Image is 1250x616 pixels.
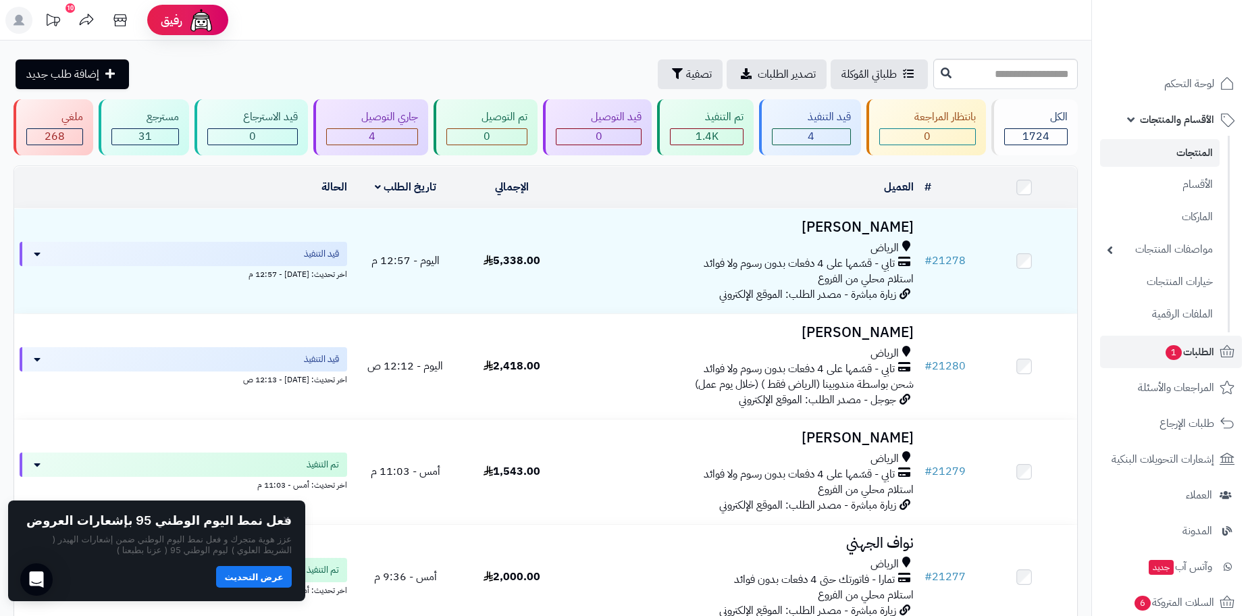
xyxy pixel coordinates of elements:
[188,7,215,34] img: ai-face.png
[696,128,719,145] span: 1.4K
[925,358,932,374] span: #
[1100,235,1220,264] a: مواصفات المنتجات
[925,463,966,480] a: #21279
[20,477,347,491] div: اخر تحديث: أمس - 11:03 م
[756,99,863,155] a: قيد التنفيذ 4
[374,569,437,585] span: أمس - 9:36 م
[36,7,70,37] a: تحديثات المنصة
[216,566,292,588] button: عرض التحديث
[570,536,913,551] h3: نواف الجهني
[1133,593,1214,612] span: السلات المتروكة
[26,514,292,528] h2: فعل نمط اليوم الوطني 95 بإشعارات العروض
[327,129,417,145] div: 4
[161,12,182,28] span: رفيق
[925,569,966,585] a: #21277
[1186,486,1212,505] span: العملاء
[739,392,896,408] span: جوجل - مصدر الطلب: الموقع الإلكتروني
[1100,170,1220,199] a: الأقسام
[658,59,723,89] button: تصفية
[1135,595,1151,611] span: 6
[870,346,899,361] span: الرياض
[925,569,932,585] span: #
[540,99,654,155] a: قيد التوصيل 0
[192,99,310,155] a: قيد الاسترجاع 0
[1004,109,1068,125] div: الكل
[841,66,897,82] span: طلباتي المُوكلة
[1140,110,1214,129] span: الأقسام والمنتجات
[1164,74,1214,93] span: لوحة التحكم
[138,128,152,145] span: 31
[808,128,814,145] span: 4
[207,109,297,125] div: قيد الاسترجاع
[484,253,540,269] span: 5,338.00
[26,66,99,82] span: إضافة طلب جديد
[727,59,827,89] a: تصدير الطلبات
[375,179,436,195] a: تاريخ الطلب
[1158,31,1237,59] img: logo-2.png
[11,99,96,155] a: ملغي 268
[208,129,296,145] div: 0
[1100,407,1242,440] a: طلبات الإرجاع
[431,99,540,155] a: تم التوصيل 0
[1100,139,1220,167] a: المنتجات
[311,99,431,155] a: جاري التوصيل 4
[879,109,976,125] div: بانتظار المراجعة
[1160,414,1214,433] span: طلبات الإرجاع
[719,497,896,513] span: زيارة مباشرة - مصدر الطلب: الموقع الإلكتروني
[321,179,347,195] a: الحالة
[818,271,914,287] span: استلام محلي من الفروع
[686,66,712,82] span: تصفية
[484,569,540,585] span: 2,000.00
[16,59,129,89] a: إضافة طلب جديد
[446,109,527,125] div: تم التوصيل
[734,572,895,588] span: تمارا - فاتورتك حتى 4 دفعات بدون فوائد
[371,463,440,480] span: أمس - 11:03 م
[27,129,82,145] div: 268
[719,286,896,303] span: زيارة مباشرة - مصدر الطلب: الموقع الإلكتروني
[704,361,895,377] span: تابي - قسّمها على 4 دفعات بدون رسوم ولا فوائد
[1100,68,1242,100] a: لوحة التحكم
[924,128,931,145] span: 0
[307,458,339,471] span: تم التنفيذ
[570,325,913,340] h3: [PERSON_NAME]
[925,179,931,195] a: #
[670,109,744,125] div: تم التنفيذ
[864,99,989,155] a: بانتظار المراجعة 0
[570,430,913,446] h3: [PERSON_NAME]
[1138,378,1214,397] span: المراجعات والأسئلة
[96,99,192,155] a: مسترجع 31
[884,179,914,195] a: العميل
[1100,443,1242,476] a: إشعارات التحويلات البنكية
[1100,267,1220,297] a: خيارات المنتجات
[304,247,339,261] span: قيد التنفيذ
[556,109,642,125] div: قيد التوصيل
[596,128,602,145] span: 0
[818,482,914,498] span: استلام محلي من الفروع
[22,534,292,556] p: عزز هوية متجرك و فعل نمط اليوم الوطني ضمن إشعارات الهيدر ( الشريط العلوي ) ليوم الوطني 95 ( عزنا ...
[369,128,375,145] span: 4
[66,3,75,13] div: 10
[654,99,756,155] a: تم التنفيذ 1.4K
[26,109,83,125] div: ملغي
[111,109,179,125] div: مسترجع
[1100,550,1242,583] a: وآتس آبجديد
[1022,128,1049,145] span: 1724
[925,253,966,269] a: #21278
[20,371,347,386] div: اخر تحديث: [DATE] - 12:13 ص
[870,557,899,572] span: الرياض
[758,66,816,82] span: تصدير الطلبات
[772,109,850,125] div: قيد التنفيذ
[1100,203,1220,232] a: الماركات
[818,587,914,603] span: استلام محلي من الفروع
[304,353,339,366] span: قيد التنفيذ
[773,129,850,145] div: 4
[1100,336,1242,368] a: الطلبات1
[831,59,928,89] a: طلباتي المُوكلة
[1100,515,1242,547] a: المدونة
[484,463,540,480] span: 1,543.00
[371,253,440,269] span: اليوم - 12:57 م
[20,563,53,596] div: Open Intercom Messenger
[484,358,540,374] span: 2,418.00
[556,129,641,145] div: 0
[925,463,932,480] span: #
